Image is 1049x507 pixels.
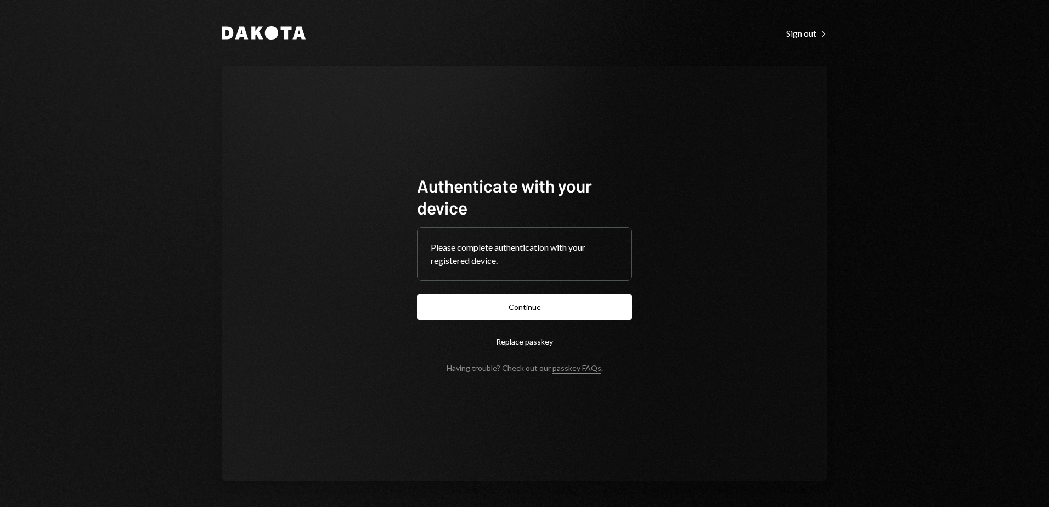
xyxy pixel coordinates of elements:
[417,174,632,218] h1: Authenticate with your device
[417,294,632,320] button: Continue
[786,27,827,39] a: Sign out
[417,329,632,354] button: Replace passkey
[447,363,603,373] div: Having trouble? Check out our .
[786,28,827,39] div: Sign out
[552,363,601,374] a: passkey FAQs
[431,241,618,267] div: Please complete authentication with your registered device.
